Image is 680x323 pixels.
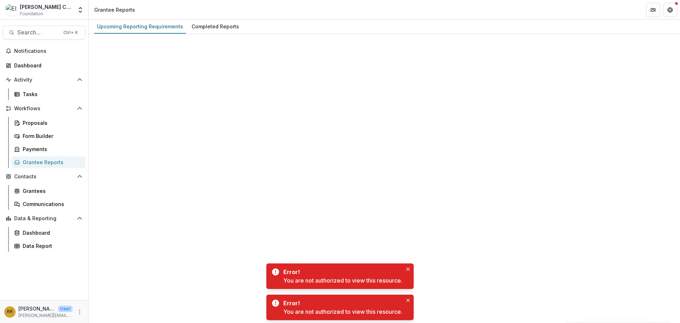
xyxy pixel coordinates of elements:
a: Grantee Reports [11,156,85,168]
a: Form Builder [11,130,85,142]
a: Communications [11,198,85,210]
div: You are not authorized to view this resource. [283,276,402,285]
div: Error! [283,299,399,307]
button: Open Activity [3,74,85,85]
span: Notifications [14,48,83,54]
a: Data Report [11,240,85,252]
p: User [58,306,73,312]
div: Dashboard [14,62,80,69]
p: [PERSON_NAME][EMAIL_ADDRESS][DOMAIN_NAME] [18,312,73,319]
div: Dashboard [23,229,80,236]
div: Randal Rosman [7,310,13,314]
div: Communications [23,200,80,208]
a: Tasks [11,88,85,100]
div: Grantees [23,187,80,195]
span: Foundation [20,11,43,17]
div: Upcoming Reporting Requirements [94,21,186,32]
div: Ctrl + K [62,29,79,37]
button: Open entity switcher [75,3,85,17]
a: Payments [11,143,85,155]
a: Grantees [11,185,85,197]
a: Completed Reports [189,20,242,34]
span: Activity [14,77,74,83]
nav: breadcrumb [91,5,138,15]
button: Open Contacts [3,171,85,182]
div: Error! [283,268,399,276]
img: Ella Fitzgerald Charitable Foundation [6,4,17,16]
span: Contacts [14,174,74,180]
a: Dashboard [11,227,85,239]
button: Close [404,296,412,305]
a: Upcoming Reporting Requirements [94,20,186,34]
button: Search... [3,26,85,40]
div: Grantee Reports [94,6,135,13]
div: Completed Reports [189,21,242,32]
button: Close [404,265,412,273]
a: Dashboard [3,60,85,71]
div: Form Builder [23,132,80,140]
span: Workflows [14,106,74,112]
span: Data & Reporting [14,216,74,222]
div: Tasks [23,90,80,98]
button: Open Workflows [3,103,85,114]
button: Partners [646,3,660,17]
div: Payments [23,145,80,153]
div: You are not authorized to view this resource. [283,307,402,316]
div: [PERSON_NAME] Charitable Foundation [20,3,73,11]
button: Notifications [3,45,85,57]
button: More [75,308,84,316]
button: Open Data & Reporting [3,213,85,224]
div: Proposals [23,119,80,127]
span: Search... [17,29,59,36]
button: Get Help [663,3,677,17]
a: Proposals [11,117,85,129]
div: Grantee Reports [23,158,80,166]
div: Data Report [23,242,80,250]
p: [PERSON_NAME] [18,305,55,312]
